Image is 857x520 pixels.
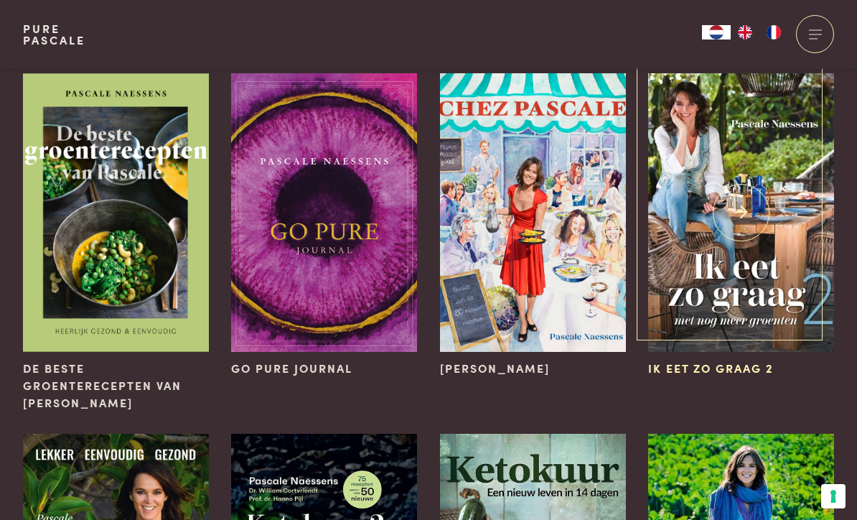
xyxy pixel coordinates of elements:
[231,73,417,377] a: Go Pure Journal Go Pure Journal
[440,73,626,352] img: Chez Pascale
[23,360,209,412] span: De beste groenterecepten van [PERSON_NAME]
[648,73,834,352] img: Ik eet zo graag 2
[23,73,209,352] img: De beste groenterecepten van Pascale
[23,23,85,46] a: PurePascale
[702,25,731,40] a: NL
[759,25,788,40] a: FR
[702,25,788,40] aside: Language selected: Nederlands
[731,25,759,40] a: EN
[231,360,352,377] span: Go Pure Journal
[702,25,731,40] div: Language
[821,484,846,509] button: Uw voorkeuren voor toestemming voor trackingtechnologieën
[731,25,788,40] ul: Language list
[231,73,417,352] img: Go Pure Journal
[648,73,834,377] a: Ik eet zo graag 2 Ik eet zo graag 2
[440,360,550,377] span: [PERSON_NAME]
[440,73,626,377] a: Chez Pascale [PERSON_NAME]
[648,360,774,377] span: Ik eet zo graag 2
[23,73,209,411] a: De beste groenterecepten van Pascale De beste groenterecepten van [PERSON_NAME]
